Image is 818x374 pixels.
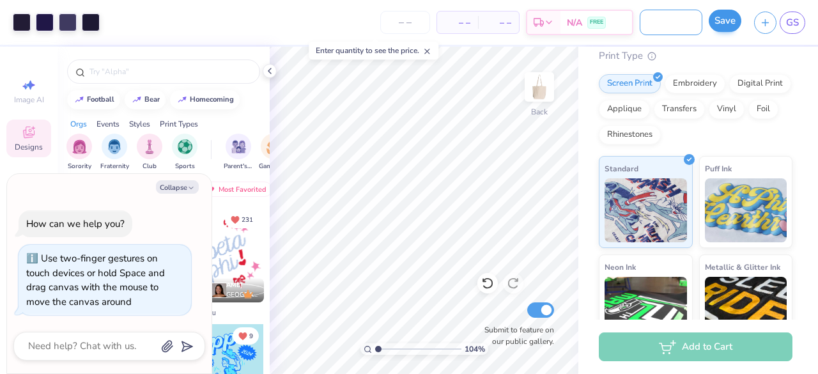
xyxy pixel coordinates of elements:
span: Parent's Weekend [224,162,253,171]
div: filter for Game Day [259,134,288,171]
div: filter for Sports [172,134,197,171]
span: – – [486,16,511,29]
div: filter for Parent's Weekend [224,134,253,171]
button: filter button [224,134,253,171]
span: Pi Beta Phi, [GEOGRAPHIC_DATA][US_STATE] [190,290,259,300]
span: Designs [15,142,43,152]
span: GS [786,15,799,30]
img: Club Image [143,139,157,154]
input: Untitled Design [640,10,702,35]
img: trend_line.gif [74,96,84,104]
button: filter button [259,134,288,171]
span: Club [143,162,157,171]
div: football [87,96,114,103]
span: 104 % [465,343,485,355]
button: Save [709,10,741,32]
div: Vinyl [709,100,745,119]
span: [PERSON_NAME] [190,281,243,290]
span: Sorority [68,162,91,171]
span: Game Day [259,162,288,171]
label: Submit to feature on our public gallery. [477,324,554,347]
span: 231 [242,217,253,223]
img: trend_line.gif [177,96,187,104]
input: – – [380,11,430,34]
div: filter for Fraternity [100,134,129,171]
div: Applique [599,100,650,119]
div: Print Type [599,49,792,63]
div: Most Favorited [200,182,272,197]
div: Rhinestones [599,125,661,144]
button: filter button [100,134,129,171]
div: Styles [129,118,150,130]
div: Transfers [654,100,705,119]
button: filter button [137,134,162,171]
div: filter for Sorority [66,134,92,171]
button: football [67,90,120,109]
button: bear [125,90,166,109]
span: Metallic & Glitter Ink [705,260,780,274]
span: Standard [605,162,638,175]
img: Standard [605,178,687,242]
img: Back [527,74,552,100]
span: FREE [590,18,603,27]
button: filter button [66,134,92,171]
div: Print Types [160,118,198,130]
input: Try "Alpha" [88,65,252,78]
div: Back [531,106,548,118]
img: trend_line.gif [132,96,142,104]
div: Enter quantity to see the price. [309,42,438,59]
button: Collapse [156,180,199,194]
div: Events [96,118,120,130]
img: Parent's Weekend Image [231,139,246,154]
div: homecoming [190,96,234,103]
button: filter button [172,134,197,171]
div: Digital Print [729,74,791,93]
img: Game Day Image [266,139,281,154]
span: Image AI [14,95,44,105]
span: Sports [175,162,195,171]
div: Embroidery [665,74,725,93]
span: Fraternity [100,162,129,171]
img: Sorority Image [72,139,87,154]
div: Foil [748,100,778,119]
span: Neon Ink [605,260,636,274]
img: Metallic & Glitter Ink [705,277,787,341]
button: homecoming [170,90,240,109]
img: Sports Image [178,139,192,154]
img: Fraternity Image [107,139,121,154]
div: bear [144,96,160,103]
div: How can we help you? [26,217,125,230]
a: GS [780,12,805,34]
div: Orgs [70,118,87,130]
img: Puff Ink [705,178,787,242]
div: Screen Print [599,74,661,93]
div: Use two-finger gestures on touch devices or hold Space and drag canvas with the mouse to move the... [26,252,165,308]
span: Puff Ink [705,162,732,175]
div: filter for Club [137,134,162,171]
span: N/A [567,16,582,29]
span: – – [445,16,470,29]
img: Neon Ink [605,277,687,341]
button: Unlike [225,211,259,228]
